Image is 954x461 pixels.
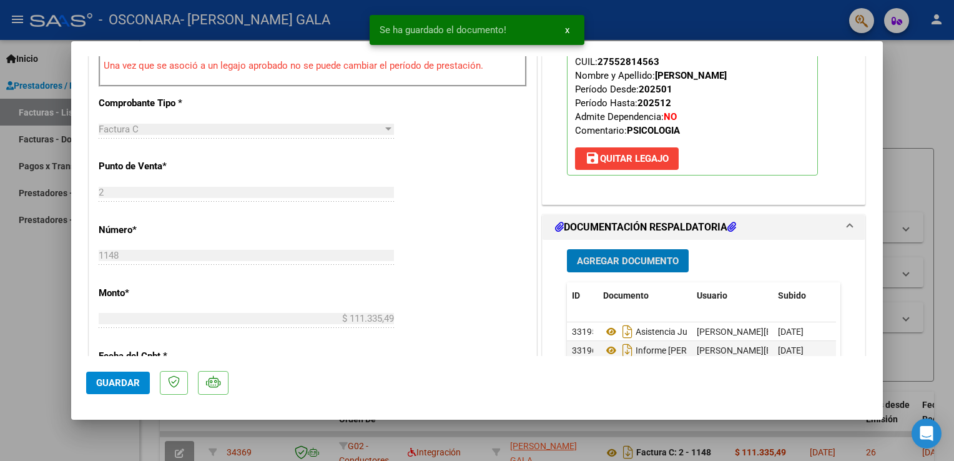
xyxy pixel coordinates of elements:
strong: PSICOLOGIA [627,125,680,136]
p: Punto de Venta [99,159,227,174]
p: Monto [99,286,227,300]
p: Legajo preaprobado para Período de Prestación: [567,9,818,176]
mat-icon: save [585,151,600,166]
datatable-header-cell: Acción [835,282,898,309]
span: Informe [PERSON_NAME] [603,345,735,355]
datatable-header-cell: Usuario [692,282,773,309]
p: Fecha del Cpbt. [99,349,227,364]
button: x [555,19,579,41]
span: Quitar Legajo [585,153,669,164]
p: Comprobante Tipo * [99,96,227,111]
button: Quitar Legajo [575,147,679,170]
div: 27552814563 [597,55,659,69]
span: Asistencia Julio [603,327,696,337]
span: Subido [778,290,806,300]
span: Guardar [96,377,140,389]
span: [DATE] [778,327,804,337]
p: Una vez que se asoció a un legajo aprobado no se puede cambiar el período de prestación. [104,59,522,73]
strong: NO [664,111,677,122]
h1: DOCUMENTACIÓN RESPALDATORIA [555,220,736,235]
span: Documento [603,290,649,300]
span: [DATE] [778,345,804,355]
datatable-header-cell: Documento [598,282,692,309]
strong: 202501 [639,84,672,95]
span: CUIL: Nombre y Apellido: Período Desde: Período Hasta: Admite Dependencia: [575,56,727,136]
span: 33195 [572,327,597,337]
strong: 202512 [637,97,671,109]
span: Se ha guardado el documento! [380,24,506,36]
strong: [PERSON_NAME] [655,70,727,81]
datatable-header-cell: ID [567,282,598,309]
button: Guardar [86,372,150,394]
span: ID [572,290,580,300]
p: Número [99,223,227,237]
span: x [565,24,569,36]
span: Factura C [99,124,139,135]
datatable-header-cell: Subido [773,282,835,309]
span: Comentario: [575,125,680,136]
span: Agregar Documento [577,255,679,267]
i: Descargar documento [619,340,636,360]
span: Usuario [697,290,727,300]
div: Open Intercom Messenger [912,419,942,449]
button: Agregar Documento [567,249,689,272]
span: 33196 [572,345,597,355]
i: Descargar documento [619,322,636,342]
mat-expansion-panel-header: DOCUMENTACIÓN RESPALDATORIA [543,215,865,240]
